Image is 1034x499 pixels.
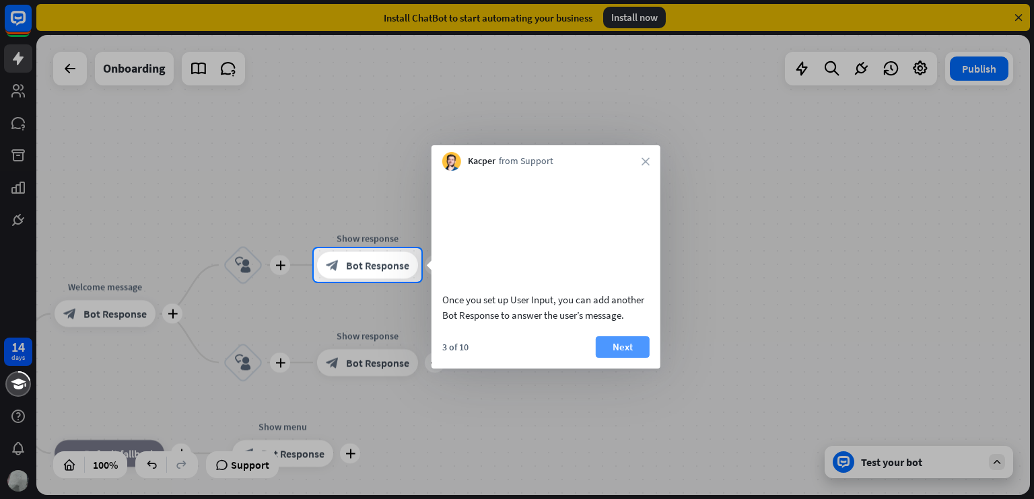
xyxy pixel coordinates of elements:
[468,155,495,168] span: Kacper
[596,336,650,358] button: Next
[11,5,51,46] button: Open LiveChat chat widget
[442,341,469,353] div: 3 of 10
[442,292,650,323] div: Once you set up User Input, you can add another Bot Response to answer the user’s message.
[326,258,339,272] i: block_bot_response
[642,157,650,165] i: close
[499,155,553,168] span: from Support
[346,258,409,272] span: Bot Response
